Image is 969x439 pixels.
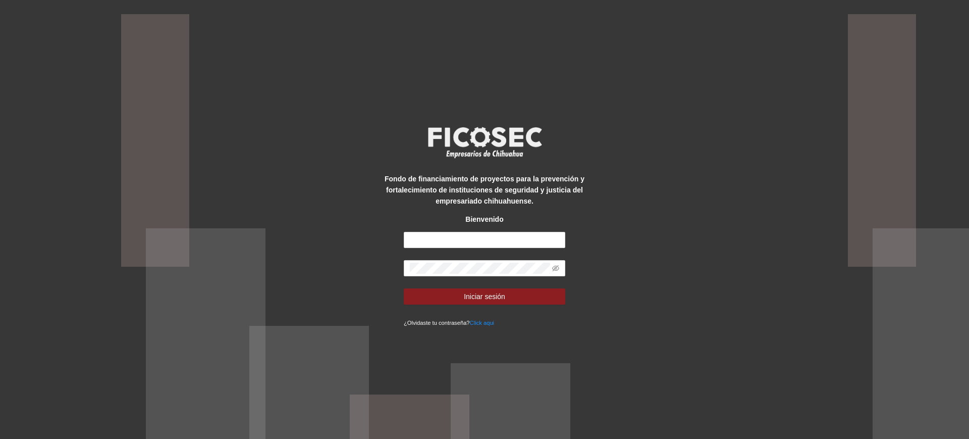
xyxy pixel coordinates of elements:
[404,288,565,305] button: Iniciar sesión
[465,215,503,223] strong: Bienvenido
[385,175,584,205] strong: Fondo de financiamiento de proyectos para la prevención y fortalecimiento de instituciones de seg...
[552,265,559,272] span: eye-invisible
[464,291,505,302] span: Iniciar sesión
[404,320,494,326] small: ¿Olvidaste tu contraseña?
[470,320,495,326] a: Click aqui
[421,124,548,161] img: logo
